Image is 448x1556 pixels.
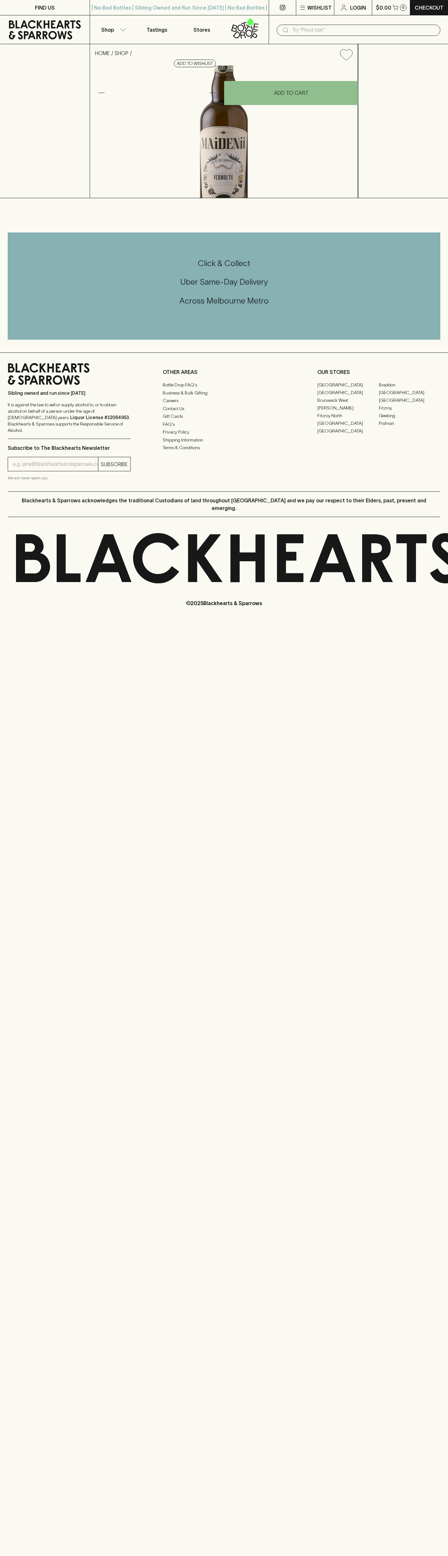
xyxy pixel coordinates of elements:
[8,232,440,340] div: Call to action block
[338,47,355,63] button: Add to wishlist
[163,428,286,436] a: Privacy Policy
[147,26,167,34] p: Tastings
[134,15,179,44] a: Tastings
[174,60,216,67] button: Add to wishlist
[115,50,128,56] a: SHOP
[379,389,440,396] a: [GEOGRAPHIC_DATA]
[379,396,440,404] a: [GEOGRAPHIC_DATA]
[379,404,440,412] a: Fitzroy
[376,4,391,12] p: $0.00
[8,296,440,306] h5: Across Melbourne Metro
[163,405,286,412] a: Contact Us
[8,390,131,396] p: Sibling owned and run since [DATE]
[8,475,131,481] p: We will never spam you
[317,396,379,404] a: Brunswick West
[193,26,210,34] p: Stores
[379,412,440,419] a: Geelong
[379,381,440,389] a: Braddon
[292,25,435,35] input: Try "Pinot noir"
[90,15,135,44] button: Shop
[402,6,404,9] p: 0
[163,436,286,444] a: Shipping Information
[317,381,379,389] a: [GEOGRAPHIC_DATA]
[35,4,55,12] p: FIND US
[163,381,286,389] a: Bottle Drop FAQ's
[415,4,444,12] p: Checkout
[317,404,379,412] a: [PERSON_NAME]
[95,50,110,56] a: HOME
[163,420,286,428] a: FAQ's
[317,427,379,435] a: [GEOGRAPHIC_DATA]
[8,258,440,269] h5: Click & Collect
[70,415,129,420] strong: Liquor License #32064953
[317,368,440,376] p: OUR STORES
[13,459,98,469] input: e.g. jane@blackheartsandsparrows.com.au
[317,389,379,396] a: [GEOGRAPHIC_DATA]
[98,457,130,471] button: SUBSCRIBE
[379,419,440,427] a: Prahran
[317,419,379,427] a: [GEOGRAPHIC_DATA]
[12,497,436,512] p: Blackhearts & Sparrows acknowledges the traditional Custodians of land throughout [GEOGRAPHIC_DAT...
[101,460,128,468] p: SUBSCRIBE
[8,277,440,287] h5: Uber Same-Day Delivery
[163,444,286,452] a: Terms & Conditions
[224,81,358,105] button: ADD TO CART
[274,89,308,97] p: ADD TO CART
[163,389,286,397] a: Business & Bulk Gifting
[163,413,286,420] a: Gift Cards
[101,26,114,34] p: Shop
[307,4,332,12] p: Wishlist
[163,397,286,405] a: Careers
[179,15,224,44] a: Stores
[317,412,379,419] a: Fitzroy North
[163,368,286,376] p: OTHER AREAS
[350,4,366,12] p: Login
[90,66,358,198] img: 3408.png
[8,444,131,452] p: Subscribe to The Blackhearts Newsletter
[8,401,131,434] p: It is against the law to sell or supply alcohol to, or to obtain alcohol on behalf of a person un...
